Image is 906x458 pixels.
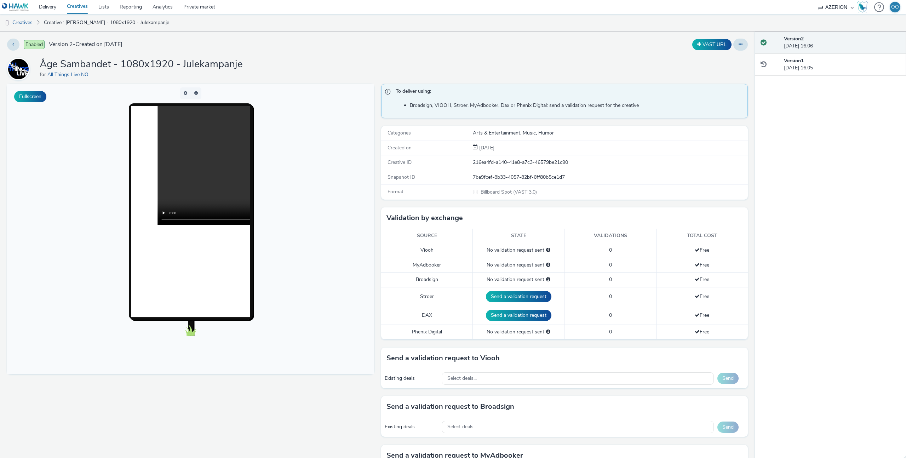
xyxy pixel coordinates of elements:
[386,213,463,223] h3: Validation by exchange
[784,35,900,50] div: [DATE] 16:06
[609,262,612,268] span: 0
[891,2,899,12] div: OO
[695,276,709,283] span: Free
[381,287,473,306] td: Stroer
[381,229,473,243] th: Source
[381,306,473,325] td: DAX
[473,159,747,166] div: 216ea4fd-a140-41e8-a7c3-46579be21c90
[857,1,868,13] img: Hawk Academy
[381,325,473,339] td: Phenix Digital
[478,144,494,151] span: [DATE]
[656,229,748,243] th: Total cost
[717,373,739,384] button: Send
[784,57,900,72] div: [DATE] 16:05
[690,39,733,50] div: Duplicate the creative as a VAST URL
[476,262,561,269] div: No validation request sent
[388,188,403,195] span: Format
[386,353,500,363] h3: Send a validation request to Viooh
[40,58,243,71] h1: Åge Sambandet - 1080x1920 - Julekampanje
[784,57,804,64] strong: Version 1
[2,3,29,12] img: undefined Logo
[695,262,709,268] span: Free
[480,189,537,195] span: Billboard Spot (VAST 3.0)
[784,35,804,42] strong: Version 2
[473,174,747,181] div: 7ba9fcef-8b33-4057-82bf-6ff80b5ce1d7
[609,276,612,283] span: 0
[564,229,656,243] th: Validations
[7,65,33,72] a: All Things Live NO
[388,144,412,151] span: Created on
[386,401,514,412] h3: Send a validation request to Broadsign
[546,328,550,336] div: Please select a deal below and click on Send to send a validation request to Phenix Digital.
[381,273,473,287] td: Broadsign
[410,102,744,109] li: Broadsign, VIOOH, Stroer, MyAdbooker, Dax or Phenix Digital: send a validation request for the cr...
[473,229,564,243] th: State
[447,376,477,382] span: Select deals...
[609,328,612,335] span: 0
[857,1,871,13] a: Hawk Academy
[609,312,612,319] span: 0
[47,71,91,78] a: All Things Live NO
[695,293,709,300] span: Free
[695,247,709,253] span: Free
[692,39,732,50] button: VAST URL
[717,422,739,433] button: Send
[447,424,477,430] span: Select deals...
[473,130,747,137] div: Arts & Entertainment, Music, Humor
[609,247,612,253] span: 0
[385,423,438,430] div: Existing deals
[546,247,550,254] div: Please select a deal below and click on Send to send a validation request to Viooh.
[4,19,11,27] img: dooh
[40,14,173,31] a: Creative : [PERSON_NAME] - 1080x1920 - Julekampanje
[388,174,415,181] span: Snapshot ID
[381,258,473,272] td: MyAdbooker
[388,130,411,136] span: Categories
[695,312,709,319] span: Free
[478,144,494,151] div: Creation 27 November 2024, 16:05
[24,40,45,49] span: Enabled
[40,71,47,78] span: for
[476,247,561,254] div: No validation request sent
[546,262,550,269] div: Please select a deal below and click on Send to send a validation request to MyAdbooker.
[609,293,612,300] span: 0
[49,40,122,48] span: Version 2 - Created on [DATE]
[486,291,551,302] button: Send a validation request
[381,243,473,258] td: Viooh
[546,276,550,283] div: Please select a deal below and click on Send to send a validation request to Broadsign.
[695,328,709,335] span: Free
[8,59,29,79] img: All Things Live NO
[14,91,46,102] button: Fullscreen
[385,375,438,382] div: Existing deals
[486,310,551,321] button: Send a validation request
[476,276,561,283] div: No validation request sent
[388,159,412,166] span: Creative ID
[396,88,741,97] span: To deliver using:
[476,328,561,336] div: No validation request sent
